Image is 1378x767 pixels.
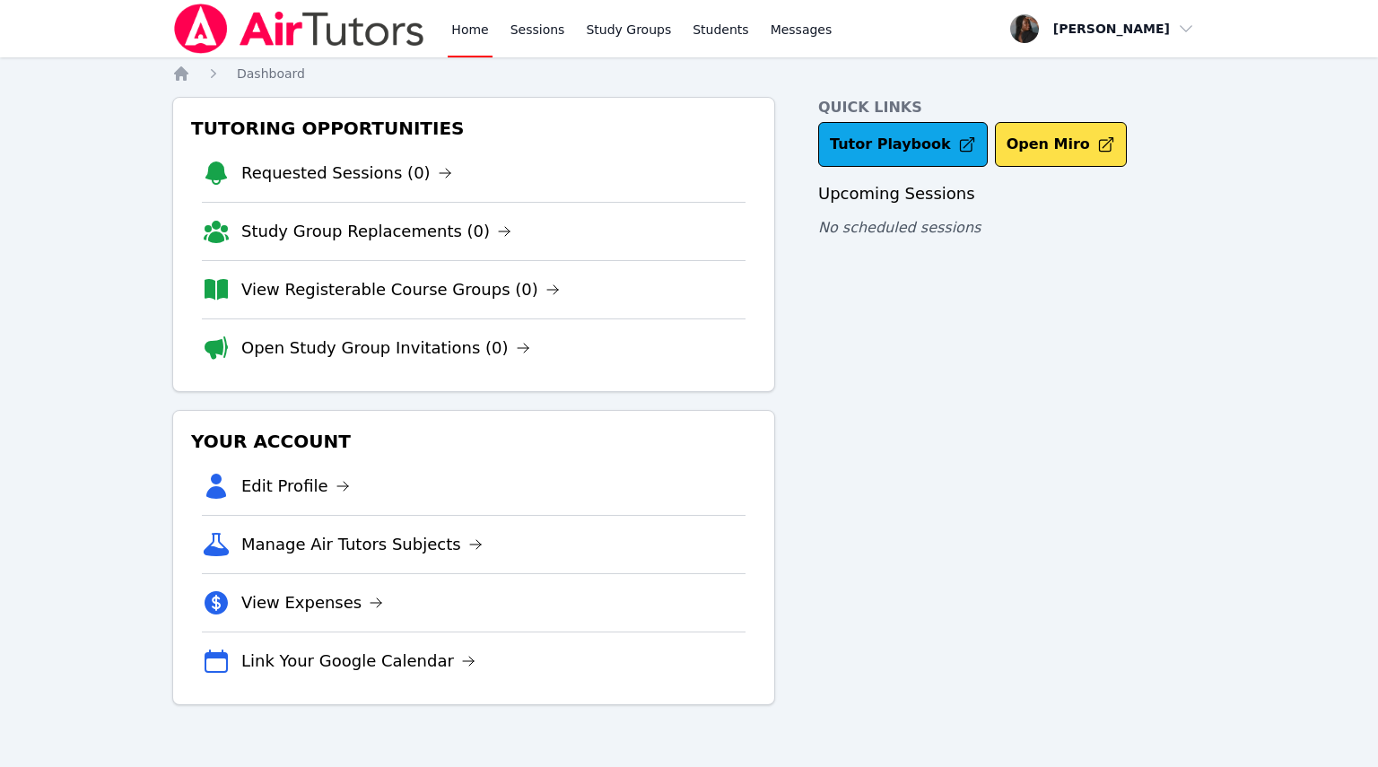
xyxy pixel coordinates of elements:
[241,474,350,499] a: Edit Profile
[771,21,833,39] span: Messages
[818,122,988,167] a: Tutor Playbook
[241,649,475,674] a: Link Your Google Calendar
[818,219,981,236] span: No scheduled sessions
[241,161,452,186] a: Requested Sessions (0)
[818,181,1206,206] h3: Upcoming Sessions
[241,277,560,302] a: View Registerable Course Groups (0)
[237,65,305,83] a: Dashboard
[237,66,305,81] span: Dashboard
[241,219,511,244] a: Study Group Replacements (0)
[241,590,383,615] a: View Expenses
[172,65,1206,83] nav: Breadcrumb
[995,122,1127,167] button: Open Miro
[818,97,1206,118] h4: Quick Links
[241,532,483,557] a: Manage Air Tutors Subjects
[188,112,760,144] h3: Tutoring Opportunities
[188,425,760,458] h3: Your Account
[241,336,530,361] a: Open Study Group Invitations (0)
[172,4,426,54] img: Air Tutors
